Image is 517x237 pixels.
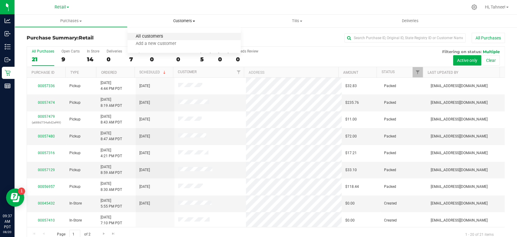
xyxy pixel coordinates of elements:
span: Deliveries [394,18,427,24]
span: Pickup [69,167,81,173]
p: 08/20 [3,230,12,234]
p: 09:37 AM PDT [3,213,12,230]
span: [DATE] [139,117,150,122]
span: [EMAIL_ADDRESS][DOMAIN_NAME] [431,134,488,139]
span: [EMAIL_ADDRESS][DOMAIN_NAME] [431,83,488,89]
span: Pickup [69,134,81,139]
div: 14 [87,56,99,63]
span: [DATE] [139,83,150,89]
inline-svg: Analytics [5,18,11,24]
span: [DATE] [139,184,150,190]
span: [DATE] 8:43 AM PDT [101,114,122,125]
span: [EMAIL_ADDRESS][DOMAIN_NAME] [431,117,488,122]
span: $72.00 [345,134,357,139]
span: Pickup [69,184,81,190]
span: [EMAIL_ADDRESS][DOMAIN_NAME] [431,167,488,173]
div: Needs Review [236,49,258,53]
span: Retail [55,5,66,10]
a: 00057480 [38,134,55,138]
div: In Store [87,49,99,53]
span: [EMAIL_ADDRESS][DOMAIN_NAME] [431,184,488,190]
button: Active only [453,55,481,66]
a: 00057129 [38,168,55,172]
span: Filtering on status: [442,49,482,54]
div: Deliveries [107,49,122,53]
span: [DATE] [139,150,150,156]
inline-svg: Inventory [5,44,11,50]
a: Last Updated By [428,70,458,75]
span: In-Store [69,201,82,206]
th: Address [244,67,338,78]
span: $32.83 [345,83,357,89]
a: Type [70,70,79,75]
span: $17.21 [345,150,357,156]
span: [EMAIL_ADDRESS][DOMAIN_NAME] [431,100,488,106]
span: Customers [128,18,240,24]
iframe: Resource center unread badge [18,188,25,195]
a: Scheduled [139,70,167,74]
a: Deliveries [354,15,467,27]
a: Customer [178,70,197,74]
span: [DATE] [139,134,150,139]
iframe: Resource center [6,188,24,207]
div: 0 [150,56,169,63]
a: Purchases [15,15,128,27]
a: Filter [234,67,244,77]
span: Pickup [69,100,81,106]
a: 00045432 [38,201,55,205]
span: Packed [384,100,396,106]
span: $0.00 [345,218,355,223]
span: Packed [384,117,396,122]
span: Packed [384,150,396,156]
h3: Purchase Summary: [27,35,186,41]
span: [EMAIL_ADDRESS][DOMAIN_NAME] [431,218,488,223]
span: [DATE] 8:59 AM PDT [101,164,122,176]
span: [EMAIL_ADDRESS][DOMAIN_NAME] [431,201,488,206]
span: Pickup [69,83,81,89]
span: [DATE] [139,167,150,173]
span: Packed [384,134,396,139]
span: Purchases [15,18,127,24]
a: Ordered [101,70,117,75]
span: [DATE] [139,201,150,206]
p: (a688d754a9d2ef49) [31,120,62,125]
span: [DATE] 8:47 AM PDT [101,130,122,142]
input: Search Purchase ID, Original ID, State Registry ID or Customer Name... [344,33,466,42]
div: 0 [107,56,122,63]
div: 0 [236,56,258,63]
span: [DATE] 5:55 PM PDT [101,198,122,209]
a: Purchase ID [31,70,55,75]
div: All Purchases [32,49,54,53]
div: Manage settings [470,4,478,10]
span: All customers [128,34,171,39]
a: 00057474 [38,100,55,105]
span: [DATE] 8:30 AM PDT [101,181,122,192]
span: $33.10 [345,167,357,173]
span: Add a new customer [128,41,184,46]
span: [DATE] 4:44 PM PDT [101,80,122,92]
span: Pickup [69,150,81,156]
div: 7 [129,56,143,63]
span: Retail [79,35,94,41]
span: Hi, Tahnee! [485,5,505,9]
span: [DATE] 8:19 AM PDT [101,97,122,108]
span: [DATE] 4:21 PM PDT [101,147,122,159]
a: 00057316 [38,151,55,155]
span: $11.00 [345,117,357,122]
inline-svg: Outbound [5,57,11,63]
span: Tills [241,18,353,24]
span: [DATE] [139,100,150,106]
a: 00056957 [38,185,55,189]
inline-svg: Reports [5,83,11,89]
a: 00057410 [38,218,55,222]
span: Pickup [69,117,81,122]
a: 00057336 [38,84,55,88]
span: Created [384,218,397,223]
span: In-Store [69,218,82,223]
span: Packed [384,184,396,190]
div: 0 [218,56,229,63]
div: 21 [32,56,54,63]
span: Packed [384,167,396,173]
span: [DATE] 7:10 PM PDT [101,215,122,226]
